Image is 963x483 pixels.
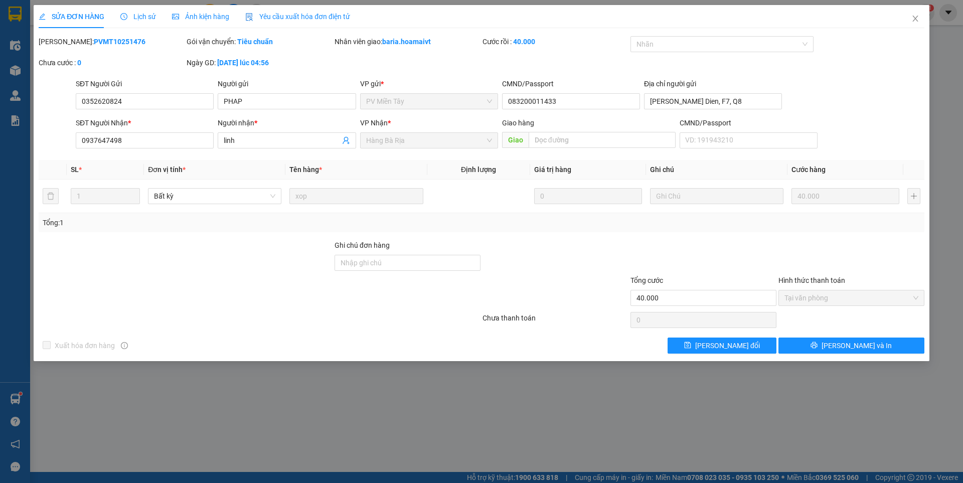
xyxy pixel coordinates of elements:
span: [PERSON_NAME] và In [822,340,892,351]
span: info-circle [121,342,128,349]
button: save[PERSON_NAME] đổi [668,338,776,354]
b: 0 [77,59,81,67]
div: Địa chỉ người gửi [644,78,782,89]
label: Ghi chú đơn hàng [335,241,390,249]
span: edit [39,13,46,20]
span: user-add [342,136,350,144]
div: CMND/Passport [680,117,818,128]
button: plus [907,188,920,204]
input: 0 [534,188,642,204]
div: SĐT Người Gửi [76,78,214,89]
span: Lịch sử [120,13,156,21]
span: Yêu cầu xuất hóa đơn điện tử [245,13,350,21]
input: Ghi chú đơn hàng [335,255,480,271]
span: Tại văn phòng [784,290,918,305]
span: Giao [502,132,529,148]
th: Ghi chú [646,160,787,180]
span: close [911,15,919,23]
span: Định lượng [461,166,496,174]
div: [PERSON_NAME]: [39,36,185,47]
b: 40.000 [513,38,535,46]
input: 0 [791,188,899,204]
button: Close [901,5,929,33]
div: Tổng: 1 [43,217,372,228]
span: [PERSON_NAME] đổi [695,340,760,351]
span: Tên hàng [289,166,322,174]
div: Nhân viên giao: [335,36,480,47]
span: PV Miền Tây [366,94,492,109]
span: Cước hàng [791,166,826,174]
span: VP Nhận [360,119,388,127]
b: Tiêu chuẩn [237,38,273,46]
img: icon [245,13,253,21]
b: baria.hoamaivt [382,38,431,46]
div: Chưa thanh toán [481,312,629,330]
button: delete [43,188,59,204]
span: SL [71,166,79,174]
span: Hàng Bà Rịa [366,133,492,148]
span: Bất kỳ [154,189,275,204]
span: Giá trị hàng [534,166,571,174]
div: Cước rồi : [483,36,628,47]
div: Chưa cước : [39,57,185,68]
span: printer [811,342,818,350]
label: Hình thức thanh toán [778,276,845,284]
input: Địa chỉ của người gửi [644,93,782,109]
span: Ảnh kiện hàng [172,13,229,21]
div: CMND/Passport [502,78,640,89]
div: Người gửi [218,78,356,89]
span: picture [172,13,179,20]
div: SĐT Người Nhận [76,117,214,128]
b: [DATE] lúc 04:56 [217,59,269,67]
span: Xuất hóa đơn hàng [51,340,119,351]
input: VD: Bàn, Ghế [289,188,423,204]
div: Ngày GD: [187,57,333,68]
span: Đơn vị tính [148,166,186,174]
b: PVMT10251476 [94,38,145,46]
span: Giao hàng [502,119,534,127]
button: printer[PERSON_NAME] và In [778,338,924,354]
div: Gói vận chuyển: [187,36,333,47]
div: VP gửi [360,78,498,89]
div: Người nhận [218,117,356,128]
span: clock-circle [120,13,127,20]
input: Dọc đường [529,132,676,148]
input: Ghi Chú [650,188,783,204]
span: Tổng cước [630,276,663,284]
span: SỬA ĐƠN HÀNG [39,13,104,21]
span: save [684,342,691,350]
